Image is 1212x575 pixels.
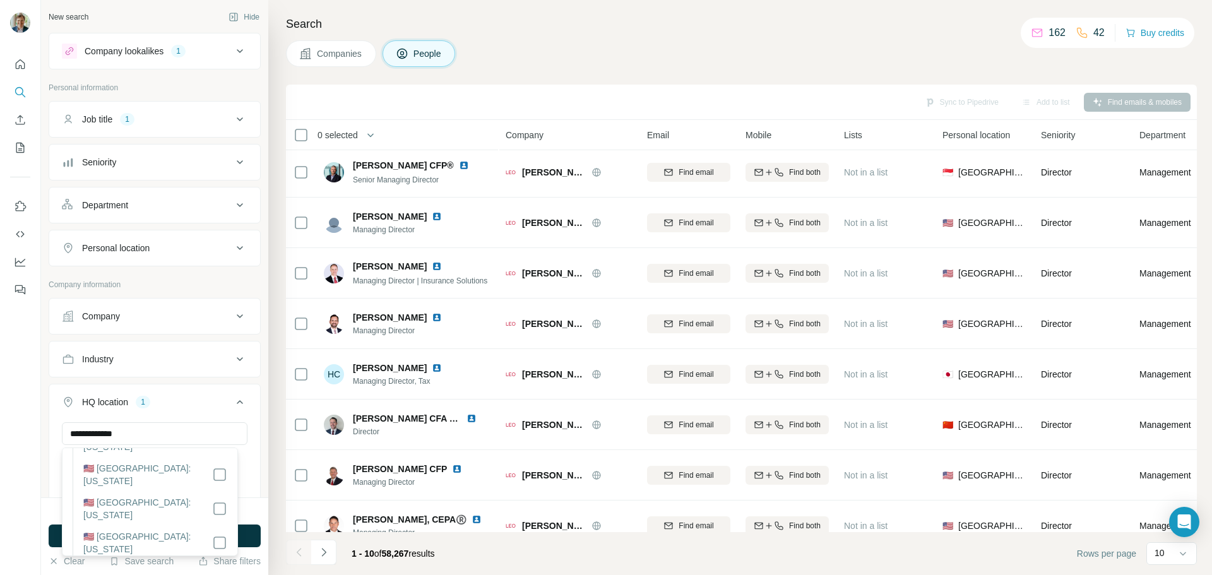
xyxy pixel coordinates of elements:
span: 0 selected [318,129,358,141]
button: Find email [647,466,730,485]
label: 🇺🇸 [GEOGRAPHIC_DATA]: [US_STATE] [83,530,212,555]
span: Director [1041,167,1072,177]
span: 🇨🇳 [942,418,953,431]
span: [GEOGRAPHIC_DATA] [958,418,1026,431]
img: Avatar [324,213,344,233]
button: Share filters [198,555,261,567]
button: Find both [746,466,829,485]
span: [PERSON_NAME] [353,362,427,374]
span: Managing Director, Tax [353,376,457,387]
span: [GEOGRAPHIC_DATA] [958,519,1026,532]
button: Find email [647,163,730,182]
span: [PERSON_NAME] [522,216,585,229]
div: Industry [82,353,114,365]
img: Logo of Leo Wealth [506,167,516,177]
span: Find both [789,318,821,329]
button: Use Surfe on LinkedIn [10,195,30,218]
button: Find email [647,314,730,333]
button: Industry [49,344,260,374]
button: Find both [746,264,829,283]
span: of [374,548,382,559]
img: LinkedIn logo [432,261,442,271]
span: [GEOGRAPHIC_DATA] [958,469,1026,482]
span: Department [1139,129,1185,141]
span: [PERSON_NAME] [522,469,585,482]
button: Personal location [49,233,260,263]
button: Find both [746,516,829,535]
span: Management [1139,368,1191,381]
p: 42 [1093,25,1105,40]
img: Logo of Leo Wealth [506,319,516,329]
img: LinkedIn logo [432,312,442,323]
button: Find email [647,213,730,232]
img: LinkedIn logo [466,413,477,424]
span: Find email [679,318,713,329]
span: Not in a list [844,420,888,430]
span: Find email [679,470,713,481]
div: Company lookalikes [85,45,163,57]
span: Director [1041,420,1072,430]
span: [PERSON_NAME] CFP [353,463,447,475]
span: Find both [789,167,821,178]
span: 🇺🇸 [942,469,953,482]
span: Seniority [1041,129,1075,141]
span: Director [1041,369,1072,379]
button: Company lookalikes1 [49,36,260,66]
span: Find email [679,520,713,531]
span: [PERSON_NAME] [353,210,427,223]
img: Avatar [324,415,344,435]
div: 1 [120,114,134,125]
img: Avatar [10,13,30,33]
img: Avatar [324,162,344,182]
div: Company [82,310,120,323]
span: [GEOGRAPHIC_DATA] [958,166,1026,179]
span: [GEOGRAPHIC_DATA] [958,317,1026,330]
span: 🇸🇬 [942,166,953,179]
span: 58,267 [382,548,409,559]
span: [PERSON_NAME] CFP® [353,159,454,172]
span: Not in a list [844,167,888,177]
span: [PERSON_NAME] CFA CAIA CIWM [353,413,497,424]
img: Avatar [324,314,344,334]
span: Not in a list [844,319,888,329]
img: LinkedIn logo [452,464,462,474]
img: LinkedIn logo [432,211,442,222]
div: 1 [171,45,186,57]
img: Logo of Leo Wealth [506,268,516,278]
button: Find email [647,415,730,434]
button: Find both [746,415,829,434]
span: Director [1041,218,1072,228]
button: Job title1 [49,104,260,134]
span: Find email [679,419,713,430]
img: Logo of Leo Wealth [506,420,516,430]
div: Seniority [82,156,116,169]
span: Managing Director [353,527,492,538]
span: Director [1041,521,1072,531]
span: [PERSON_NAME] [522,519,585,532]
div: HQ location [82,396,128,408]
span: [PERSON_NAME] [522,368,585,381]
button: Navigate to next page [311,540,336,565]
button: Find both [746,213,829,232]
span: Not in a list [844,521,888,531]
span: Director [1041,470,1072,480]
span: 🇺🇸 [942,317,953,330]
span: Director [1041,319,1072,329]
span: Not in a list [844,470,888,480]
span: [GEOGRAPHIC_DATA] [958,368,1026,381]
span: [PERSON_NAME] [522,166,585,179]
button: Enrich CSV [10,109,30,131]
span: Personal location [942,129,1010,141]
button: Find email [647,516,730,535]
span: Companies [317,47,363,60]
span: Rows per page [1077,547,1136,560]
span: [PERSON_NAME] [353,311,427,324]
button: Dashboard [10,251,30,273]
span: Management [1139,166,1191,179]
button: Clear [49,555,85,567]
img: Logo of Leo Wealth [506,521,516,531]
span: 🇺🇸 [942,216,953,229]
span: Management [1139,519,1191,532]
button: Save search [109,555,174,567]
span: Find email [679,217,713,228]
